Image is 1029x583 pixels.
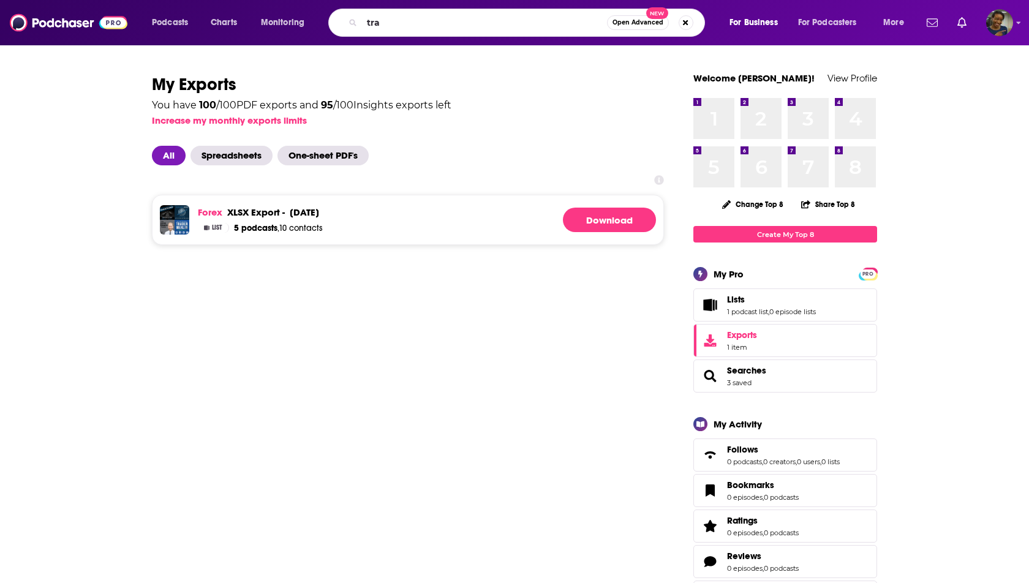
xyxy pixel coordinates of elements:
span: One-sheet PDF's [277,146,369,165]
a: 0 episodes [727,493,763,502]
a: 0 podcasts [764,564,799,573]
button: All [152,146,190,165]
span: xlsx [227,206,249,218]
button: open menu [721,13,793,32]
span: Open Advanced [612,20,663,26]
input: Search podcasts, credits, & more... [362,13,607,32]
span: Podcasts [152,14,188,31]
a: Show notifications dropdown [922,12,943,33]
a: 0 episodes [727,564,763,573]
span: Ratings [693,510,877,543]
div: export - [227,206,285,218]
span: Exports [727,329,757,340]
span: , [796,457,797,466]
a: Ratings [727,515,799,526]
button: Spreadsheets [190,146,277,165]
span: All [152,146,186,165]
span: Bookmarks [693,474,877,507]
span: Reviews [727,551,761,562]
span: Lists [727,294,745,305]
a: Download [563,208,656,232]
a: 0 podcasts [764,528,799,537]
a: Forex [198,206,222,218]
a: Welcome [PERSON_NAME]! [693,72,815,84]
span: Monitoring [261,14,304,31]
span: For Podcasters [798,14,857,31]
button: Share Top 8 [801,192,856,216]
a: 0 creators [763,457,796,466]
span: More [883,14,904,31]
a: Ratings [698,517,722,535]
a: 0 podcasts [764,493,799,502]
span: Logged in as sabrinajohnson [986,9,1013,36]
a: Lists [727,294,816,305]
a: Bookmarks [727,480,799,491]
span: , [768,307,769,316]
span: Spreadsheets [190,146,273,165]
span: , [820,457,821,466]
span: List [212,225,222,231]
span: 1 item [727,343,757,352]
img: Podchaser - Follow, Share and Rate Podcasts [10,11,127,34]
button: Change Top 8 [715,197,791,212]
span: , [763,528,764,537]
span: , [762,457,763,466]
a: Follows [727,444,840,455]
div: My Activity [714,418,762,430]
button: Open AdvancedNew [607,15,669,30]
span: Ratings [727,515,758,526]
a: Reviews [698,553,722,570]
button: open menu [875,13,919,32]
a: 3 saved [727,378,752,387]
a: 1 podcast list [727,307,768,316]
a: Follows [698,446,722,464]
span: 5 podcasts [234,223,277,233]
div: You have / 100 PDF exports and / 100 Insights exports left [152,100,451,110]
span: Reviews [693,545,877,578]
a: Show notifications dropdown [952,12,971,33]
button: open menu [790,13,875,32]
button: One-sheet PDF's [277,146,374,165]
a: Create My Top 8 [693,226,877,243]
span: Lists [693,288,877,322]
a: 0 podcasts [727,457,762,466]
span: For Business [729,14,778,31]
span: Exports [698,332,722,349]
span: PRO [861,269,875,279]
span: , [763,564,764,573]
img: Futures Edge Show: Finance Unfiltered with Jim Iuorio and Bob Iaccino [175,205,189,220]
div: Search podcasts, credits, & more... [340,9,717,37]
span: New [646,7,668,19]
button: Increase my monthly exports limits [152,115,307,126]
span: 95 [321,99,333,111]
span: Searches [693,359,877,393]
a: Searches [698,367,722,385]
span: 100 [199,99,216,111]
a: Searches [727,365,766,376]
span: Follows [693,438,877,472]
div: My Pro [714,268,744,280]
a: Bookmarks [698,482,722,499]
a: 0 lists [821,457,840,466]
a: View Profile [827,72,877,84]
span: Bookmarks [727,480,774,491]
a: Charts [203,13,244,32]
a: PRO [861,269,875,278]
a: Exports [693,324,877,357]
a: Reviews [727,551,799,562]
button: open menu [143,13,204,32]
img: The Jacob Shapiro Podcast [160,220,175,235]
button: Show profile menu [986,9,1013,36]
a: Lists [698,296,722,314]
span: Charts [211,14,237,31]
button: open menu [252,13,320,32]
a: 0 episodes [727,528,763,537]
a: 0 episode lists [769,307,816,316]
img: Band of Traders - Together We Trade [160,205,175,220]
img: TraderMerlin [175,220,189,235]
div: [DATE] [290,206,319,218]
a: 5 podcasts,10 contacts [234,223,323,233]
